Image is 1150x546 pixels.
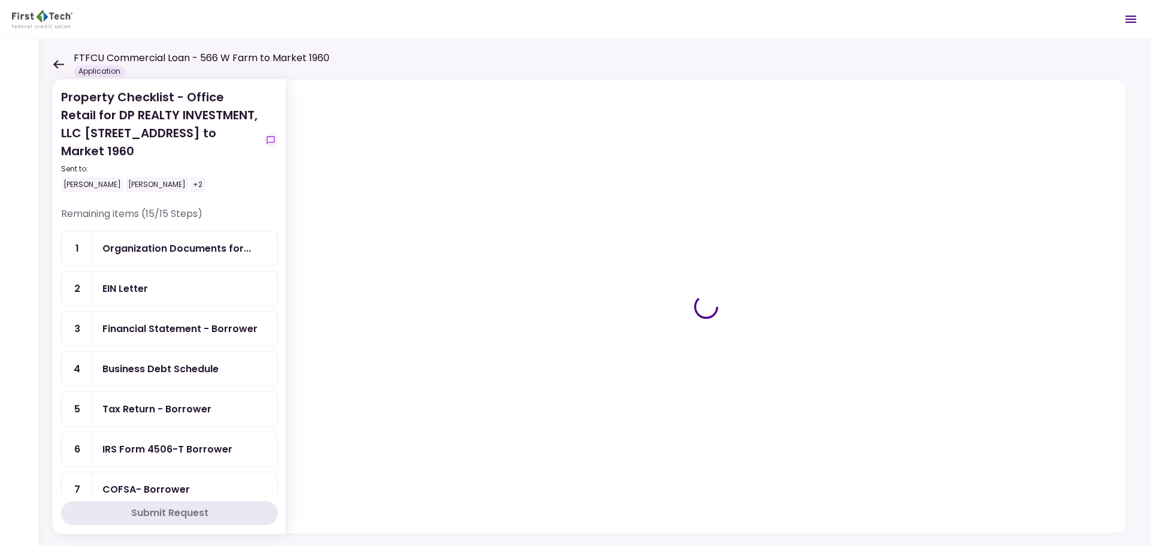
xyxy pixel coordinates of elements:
[62,392,93,426] div: 5
[61,501,278,525] button: Submit Request
[102,482,190,497] div: COFSA- Borrower
[102,281,148,296] div: EIN Letter
[102,241,251,256] div: Organization Documents for Borrowing Entity
[1116,5,1145,34] button: Open menu
[74,65,125,77] div: Application
[62,272,93,306] div: 2
[190,177,205,192] div: +2
[61,177,123,192] div: [PERSON_NAME]
[61,432,278,467] a: 6IRS Form 4506-T Borrower
[61,88,259,192] div: Property Checklist - Office Retail for DP REALTY INVESTMENT, LLC [STREET_ADDRESS] to Market 1960
[102,321,258,336] div: Financial Statement - Borrower
[74,51,329,65] h1: FTFCU Commercial Loan - 566 W Farm to Market 1960
[102,361,219,376] div: Business Debt Schedule
[62,472,93,506] div: 7
[102,442,232,457] div: IRS Form 4506-T Borrower
[61,311,278,346] a: 3Financial Statement - Borrower
[126,177,188,192] div: [PERSON_NAME]
[131,506,208,520] div: Submit Request
[61,351,278,387] a: 4Business Debt Schedule
[12,10,72,28] img: Partner icon
[264,133,278,147] button: show-messages
[61,231,278,266] a: 1Organization Documents for Borrowing Entity
[61,391,278,427] a: 5Tax Return - Borrower
[102,402,211,417] div: Tax Return - Borrower
[61,207,278,231] div: Remaining items (15/15 Steps)
[61,164,259,174] div: Sent to:
[62,231,93,266] div: 1
[62,352,93,386] div: 4
[61,472,278,507] a: 7COFSA- Borrower
[61,271,278,306] a: 2EIN Letter
[62,312,93,346] div: 3
[62,432,93,466] div: 6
